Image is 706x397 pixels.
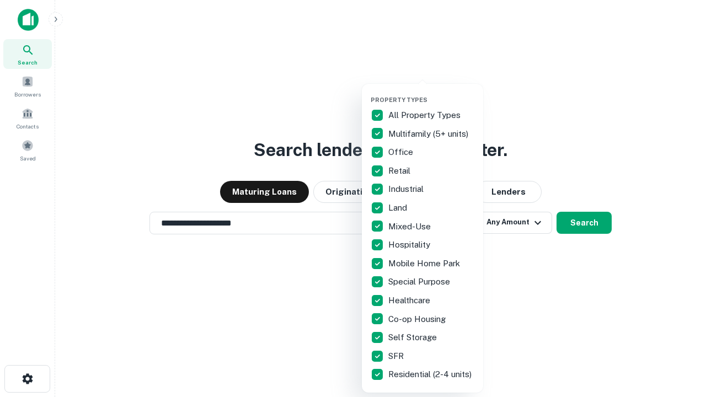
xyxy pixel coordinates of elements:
p: Office [388,146,415,159]
p: Residential (2-4 units) [388,368,474,381]
p: Special Purpose [388,275,452,288]
p: Multifamily (5+ units) [388,127,470,141]
p: Mixed-Use [388,220,433,233]
span: Property Types [371,96,427,103]
p: All Property Types [388,109,463,122]
p: Industrial [388,183,426,196]
iframe: Chat Widget [651,309,706,362]
p: Self Storage [388,331,439,344]
p: Hospitality [388,238,432,251]
p: SFR [388,350,406,363]
p: Mobile Home Park [388,257,462,270]
p: Co-op Housing [388,313,448,326]
p: Retail [388,164,413,178]
p: Land [388,201,409,214]
p: Healthcare [388,294,432,307]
